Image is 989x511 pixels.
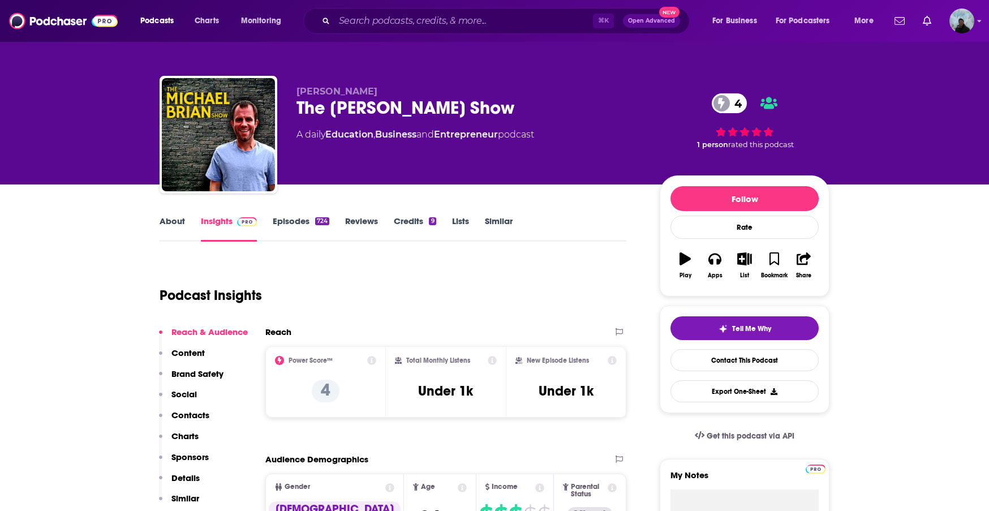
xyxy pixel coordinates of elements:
button: Content [159,347,205,368]
p: Social [171,389,197,400]
div: Play [680,272,691,279]
span: Gender [285,483,310,491]
img: The Michael Brian Show [162,78,275,191]
div: 4 1 personrated this podcast [660,86,829,156]
p: Content [171,347,205,358]
p: Brand Safety [171,368,223,379]
h2: Audience Demographics [265,454,368,465]
img: Podchaser Pro [237,217,257,226]
p: Sponsors [171,452,209,462]
div: Search podcasts, credits, & more... [314,8,700,34]
span: For Business [712,13,757,29]
a: Get this podcast via API [686,422,803,450]
button: Contacts [159,410,209,431]
img: tell me why sparkle [719,324,728,333]
button: Export One-Sheet [670,380,819,402]
button: open menu [768,12,846,30]
a: 4 [712,93,747,113]
input: Search podcasts, credits, & more... [334,12,593,30]
button: Play [670,245,700,286]
button: Show profile menu [949,8,974,33]
button: Brand Safety [159,368,223,389]
span: Get this podcast via API [707,431,794,441]
button: Sponsors [159,452,209,473]
span: Podcasts [140,13,174,29]
span: Parental Status [571,483,606,498]
div: Apps [708,272,723,279]
button: Bookmark [759,245,789,286]
a: Show notifications dropdown [890,11,909,31]
a: Reviews [345,216,378,242]
div: Rate [670,216,819,239]
a: Business [375,129,416,140]
button: open menu [233,12,296,30]
div: 9 [429,217,436,225]
span: ⌘ K [593,14,614,28]
span: rated this podcast [728,140,794,149]
a: Contact This Podcast [670,349,819,371]
a: Lists [452,216,469,242]
a: Episodes724 [273,216,329,242]
span: Income [492,483,518,491]
h2: Reach [265,327,291,337]
p: Details [171,473,200,483]
span: For Podcasters [776,13,830,29]
span: Monitoring [241,13,281,29]
img: Podchaser Pro [806,465,825,474]
button: open menu [132,12,188,30]
span: Charts [195,13,219,29]
button: Social [159,389,197,410]
span: 1 person [697,140,728,149]
button: Apps [700,245,729,286]
h2: New Episode Listens [527,357,589,364]
a: About [160,216,185,242]
button: Follow [670,186,819,211]
img: Podchaser - Follow, Share and Rate Podcasts [9,10,118,32]
button: Details [159,473,200,493]
h3: Under 1k [539,383,594,400]
p: Reach & Audience [171,327,248,337]
span: 4 [723,93,747,113]
button: Reach & Audience [159,327,248,347]
button: open menu [704,12,771,30]
span: More [854,13,874,29]
h2: Total Monthly Listens [406,357,470,364]
p: Similar [171,493,199,504]
button: Share [789,245,819,286]
span: [PERSON_NAME] [296,86,377,97]
p: 4 [312,380,339,402]
h2: Power Score™ [289,357,333,364]
label: My Notes [670,470,819,489]
div: A daily podcast [296,128,534,141]
span: Open Advanced [628,18,675,24]
div: Bookmark [761,272,788,279]
h3: Under 1k [418,383,473,400]
span: , [373,129,375,140]
button: Open AdvancedNew [623,14,680,28]
button: tell me why sparkleTell Me Why [670,316,819,340]
a: Charts [187,12,226,30]
img: User Profile [949,8,974,33]
a: Credits9 [394,216,436,242]
span: New [659,7,680,18]
span: Tell Me Why [732,324,771,333]
a: Show notifications dropdown [918,11,936,31]
a: Pro website [806,463,825,474]
span: Logged in as DavidWest [949,8,974,33]
h1: Podcast Insights [160,287,262,304]
span: and [416,129,434,140]
p: Charts [171,431,199,441]
div: Share [796,272,811,279]
div: 724 [315,217,329,225]
a: Education [325,129,373,140]
span: Age [421,483,435,491]
div: List [740,272,749,279]
a: Entrepreneur [434,129,498,140]
a: InsightsPodchaser Pro [201,216,257,242]
button: open menu [846,12,888,30]
a: Similar [485,216,513,242]
button: Charts [159,431,199,452]
p: Contacts [171,410,209,420]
